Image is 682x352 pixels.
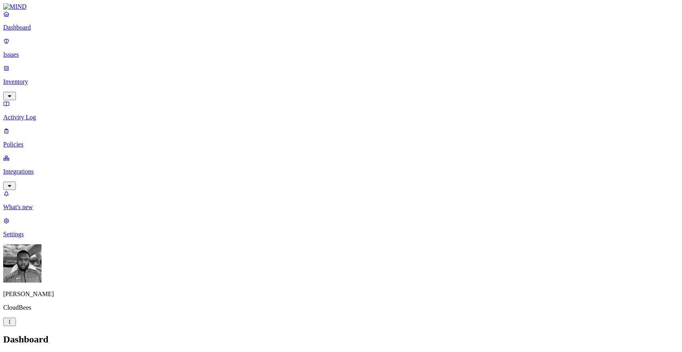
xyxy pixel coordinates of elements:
a: Inventory [3,65,679,99]
a: MIND [3,3,679,10]
img: Cameron White [3,244,41,283]
a: Policies [3,127,679,148]
img: MIND [3,3,27,10]
p: Activity Log [3,114,679,121]
p: CloudBees [3,304,679,311]
p: Issues [3,51,679,58]
p: [PERSON_NAME] [3,291,679,298]
p: Integrations [3,168,679,175]
p: Settings [3,231,679,238]
a: What's new [3,190,679,211]
p: What's new [3,204,679,211]
p: Policies [3,141,679,148]
p: Dashboard [3,24,679,31]
a: Dashboard [3,10,679,31]
p: Inventory [3,78,679,85]
a: Settings [3,217,679,238]
a: Issues [3,38,679,58]
a: Integrations [3,154,679,189]
h2: Dashboard [3,334,679,345]
a: Activity Log [3,100,679,121]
